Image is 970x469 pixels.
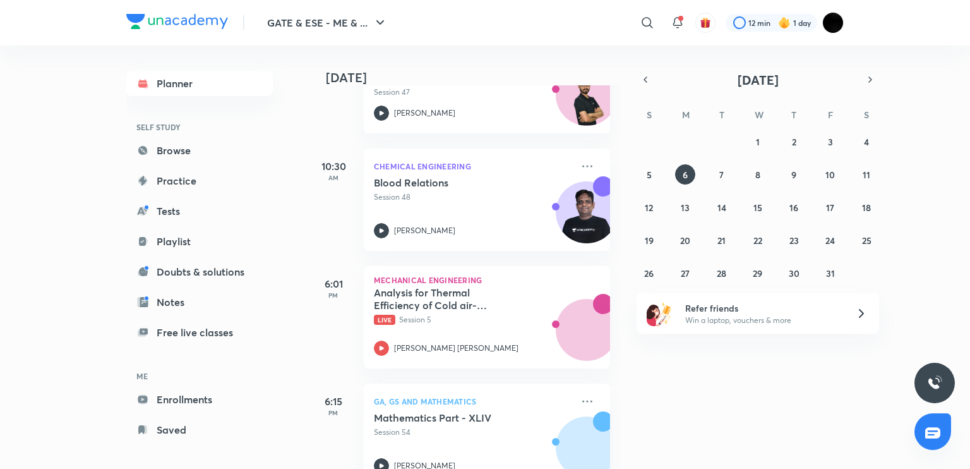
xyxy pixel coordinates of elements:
[675,263,695,283] button: October 27, 2025
[820,230,841,250] button: October 24, 2025
[748,263,768,283] button: October 29, 2025
[862,202,871,214] abbr: October 18, 2025
[126,289,273,315] a: Notes
[681,267,690,279] abbr: October 27, 2025
[126,259,273,284] a: Doubts & solutions
[645,202,653,214] abbr: October 12, 2025
[695,13,716,33] button: avatar
[308,174,359,181] p: AM
[789,234,799,247] abbr: October 23, 2025
[789,202,798,214] abbr: October 16, 2025
[826,202,834,214] abbr: October 17, 2025
[820,197,841,217] button: October 17, 2025
[825,169,835,181] abbr: October 10, 2025
[394,107,455,119] p: [PERSON_NAME]
[792,136,796,148] abbr: October 2, 2025
[374,276,600,284] p: Mechanical Engineering
[748,131,768,152] button: October 1, 2025
[126,14,228,32] a: Company Logo
[719,169,724,181] abbr: October 7, 2025
[784,197,804,217] button: October 16, 2025
[784,131,804,152] button: October 2, 2025
[700,17,711,28] img: avatar
[712,197,732,217] button: October 14, 2025
[374,87,572,98] p: Session 47
[126,71,273,96] a: Planner
[647,301,672,326] img: referral
[374,192,572,203] p: Session 48
[863,169,870,181] abbr: October 11, 2025
[717,234,726,247] abbr: October 21, 2025
[717,267,726,279] abbr: October 28, 2025
[682,109,690,121] abbr: Monday
[675,197,695,217] button: October 13, 2025
[864,136,869,148] abbr: October 4, 2025
[556,188,617,249] img: Avatar
[644,267,654,279] abbr: October 26, 2025
[639,197,659,217] button: October 12, 2025
[647,109,652,121] abbr: Sunday
[326,70,623,85] h4: [DATE]
[719,109,724,121] abbr: Tuesday
[789,267,799,279] abbr: October 30, 2025
[647,169,652,181] abbr: October 5, 2025
[126,229,273,254] a: Playlist
[778,16,791,29] img: streak
[308,159,359,174] h5: 10:30
[374,427,572,438] p: Session 54
[126,320,273,345] a: Free live classes
[374,411,531,424] h5: Mathematics Part - XLIV
[755,169,760,181] abbr: October 8, 2025
[820,164,841,185] button: October 10, 2025
[856,230,877,250] button: October 25, 2025
[791,169,796,181] abbr: October 9, 2025
[685,301,841,315] h6: Refer friends
[675,164,695,185] button: October 6, 2025
[753,234,762,247] abbr: October 22, 2025
[927,375,942,391] img: ttu
[394,343,518,354] p: [PERSON_NAME] [PERSON_NAME]
[856,131,877,152] button: October 4, 2025
[126,198,273,224] a: Tests
[717,202,726,214] abbr: October 14, 2025
[639,230,659,250] button: October 19, 2025
[712,230,732,250] button: October 21, 2025
[126,14,228,29] img: Company Logo
[825,234,835,247] abbr: October 24, 2025
[126,116,273,138] h6: SELF STUDY
[784,263,804,283] button: October 30, 2025
[826,267,835,279] abbr: October 31, 2025
[308,394,359,409] h5: 6:15
[556,71,617,131] img: Avatar
[681,202,690,214] abbr: October 13, 2025
[675,230,695,250] button: October 20, 2025
[784,230,804,250] button: October 23, 2025
[820,263,841,283] button: October 31, 2025
[828,109,833,121] abbr: Friday
[856,197,877,217] button: October 18, 2025
[394,225,455,236] p: [PERSON_NAME]
[374,394,572,409] p: GA, GS and Mathematics
[374,315,395,325] span: Live
[820,131,841,152] button: October 3, 2025
[685,315,841,326] p: Win a laptop, vouchers & more
[748,164,768,185] button: October 8, 2025
[828,136,833,148] abbr: October 3, 2025
[374,159,572,174] p: Chemical Engineering
[126,365,273,387] h6: ME
[748,197,768,217] button: October 15, 2025
[654,71,861,88] button: [DATE]
[374,176,531,189] h5: Blood Relations
[639,164,659,185] button: October 5, 2025
[374,286,531,312] h5: Analysis for Thermal Efficiency of Cold air-standard Diesel – Cycle
[639,263,659,283] button: October 26, 2025
[791,109,796,121] abbr: Thursday
[260,10,395,35] button: GATE & ESE - ME & ...
[126,417,273,442] a: Saved
[126,168,273,193] a: Practice
[738,71,779,88] span: [DATE]
[712,263,732,283] button: October 28, 2025
[748,230,768,250] button: October 22, 2025
[864,109,869,121] abbr: Saturday
[856,164,877,185] button: October 11, 2025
